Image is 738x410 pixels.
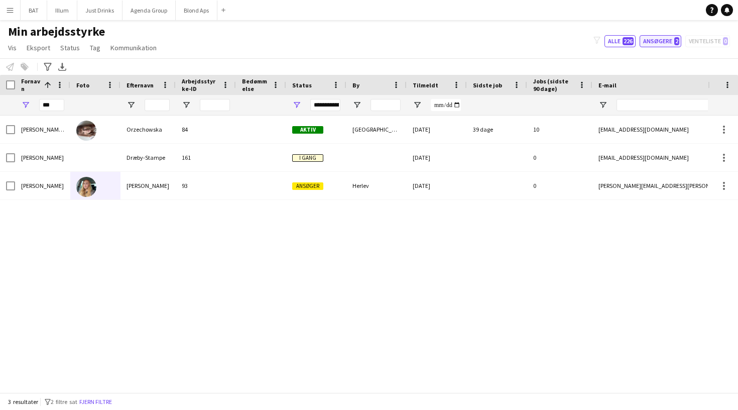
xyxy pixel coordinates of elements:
button: Blond Aps [176,1,217,20]
button: Åbn Filtermenu [598,100,607,110]
span: Foto [76,81,89,89]
button: Åbn Filtermenu [292,100,301,110]
a: Tag [86,41,104,54]
div: [DATE] [407,116,467,143]
button: Fjern filtre [77,396,114,407]
div: 0 [527,144,592,171]
a: Vis [4,41,21,54]
div: 39 dage [467,116,527,143]
app-action-btn: Avancerede filtre [42,61,54,73]
button: Alle226 [604,35,636,47]
span: Fornavn [21,77,40,92]
span: Aktiv [292,126,323,134]
span: Arbejdsstyrke-ID [182,77,218,92]
span: Sidste job [473,81,502,89]
div: Herlev [346,172,407,199]
div: [PERSON_NAME] [PERSON_NAME] [15,116,70,143]
div: [DATE] [407,144,467,171]
input: Fornavn Filter Input [39,99,64,111]
div: 84 [176,116,236,143]
div: 0 [527,172,592,199]
div: 10 [527,116,592,143]
input: Tilmeldt Filter Input [431,99,461,111]
img: Natalia Anna Orzechowska [76,121,96,141]
button: BAT [21,1,47,20]
button: Just Drinks [77,1,122,20]
span: 2 [674,37,679,45]
span: Bedømmelse [242,77,268,92]
button: Agenda Group [122,1,176,20]
div: [PERSON_NAME] [120,172,176,199]
span: By [352,81,359,89]
input: Arbejdsstyrke-ID Filter Input [200,99,230,111]
span: I gang [292,154,323,162]
span: 2 filtre sat [51,398,77,405]
button: Illum [47,1,77,20]
span: Tag [90,43,100,52]
div: 161 [176,144,236,171]
span: Status [60,43,80,52]
button: Åbn Filtermenu [413,100,422,110]
span: Tilmeldt [413,81,438,89]
input: By Filter Input [371,99,401,111]
div: Dræby-Stampe [120,144,176,171]
span: E-mail [598,81,617,89]
div: Orzechowska [120,116,176,143]
input: Efternavn Filter Input [145,99,170,111]
button: Åbn Filtermenu [127,100,136,110]
span: Status [292,81,312,89]
span: Ansøger [292,182,323,190]
span: 226 [623,37,634,45]
span: Vis [8,43,17,52]
button: Åbn Filtermenu [182,100,191,110]
a: Kommunikation [106,41,161,54]
button: Åbn Filtermenu [21,100,30,110]
span: Efternavn [127,81,154,89]
a: Status [56,41,84,54]
div: [DATE] [407,172,467,199]
div: [PERSON_NAME] [15,172,70,199]
span: Jobs (sidste 90 dage) [533,77,574,92]
span: Kommunikation [110,43,157,52]
app-action-btn: Eksporter XLSX [56,61,68,73]
a: Eksport [23,41,54,54]
img: Natasha Jensen [76,177,96,197]
div: [GEOGRAPHIC_DATA] [346,116,407,143]
button: Åbn Filtermenu [352,100,361,110]
button: Ansøgere2 [640,35,681,47]
span: Min arbejdsstyrke [8,24,105,39]
span: Eksport [27,43,50,52]
div: [PERSON_NAME] [15,144,70,171]
div: 93 [176,172,236,199]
